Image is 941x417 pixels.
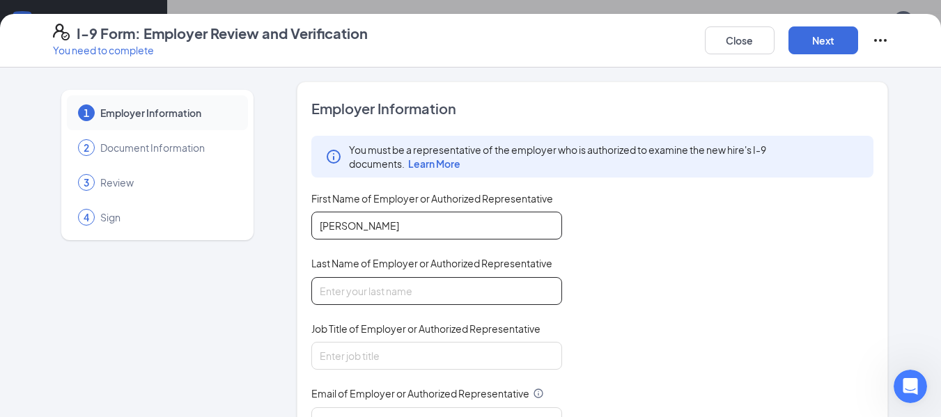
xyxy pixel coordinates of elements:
button: Close [705,26,775,54]
iframe: Intercom live chat [894,370,927,403]
span: Review [100,175,234,189]
span: Document Information [100,141,234,155]
span: Sign [100,210,234,224]
span: First Name of Employer or Authorized Representative [311,191,553,205]
span: Learn More [408,157,460,170]
input: Enter your last name [311,277,562,305]
span: Employer Information [100,106,234,120]
a: Learn More [405,157,460,170]
input: Enter your first name [311,212,562,239]
svg: Ellipses [872,32,889,49]
span: 4 [84,210,89,224]
h4: I-9 Form: Employer Review and Verification [77,24,368,43]
span: Last Name of Employer or Authorized Representative [311,256,552,270]
span: Job Title of Employer or Authorized Representative [311,322,541,336]
button: Next [788,26,858,54]
span: 3 [84,175,89,189]
svg: FormI9EVerifyIcon [53,24,70,40]
svg: Info [533,388,544,399]
span: You must be a representative of the employer who is authorized to examine the new hire's I-9 docu... [349,143,860,171]
span: Employer Information [311,99,874,118]
span: 1 [84,106,89,120]
svg: Info [325,148,342,165]
input: Enter job title [311,342,562,370]
span: Email of Employer or Authorized Representative [311,386,529,400]
span: 2 [84,141,89,155]
p: You need to complete [53,43,368,57]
